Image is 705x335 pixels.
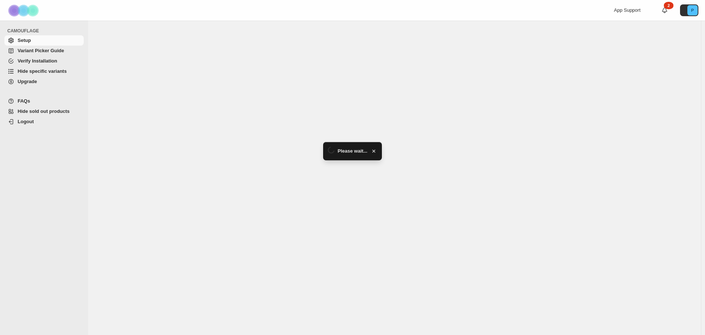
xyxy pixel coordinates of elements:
a: Verify Installation [4,56,84,66]
span: Hide specific variants [18,68,67,74]
span: FAQs [18,98,30,104]
text: P [691,8,694,13]
a: FAQs [4,96,84,106]
a: Upgrade [4,76,84,87]
a: Hide sold out products [4,106,84,117]
a: Variant Picker Guide [4,46,84,56]
a: 2 [661,7,668,14]
span: Upgrade [18,79,37,84]
a: Logout [4,117,84,127]
span: Setup [18,38,31,43]
span: Variant Picker Guide [18,48,64,53]
button: Avatar with initials P [680,4,698,16]
img: Camouflage [6,0,43,21]
span: Logout [18,119,34,124]
div: 2 [664,2,673,9]
span: Avatar with initials P [687,5,698,15]
a: Setup [4,35,84,46]
span: App Support [614,7,640,13]
a: Hide specific variants [4,66,84,76]
span: Please wait... [338,147,368,155]
span: Hide sold out products [18,108,70,114]
span: CAMOUFLAGE [7,28,84,34]
span: Verify Installation [18,58,57,64]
